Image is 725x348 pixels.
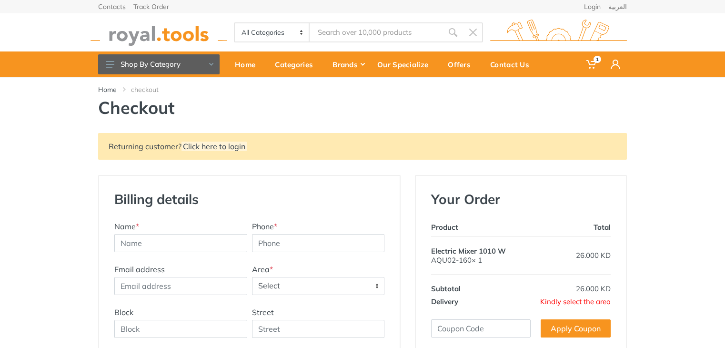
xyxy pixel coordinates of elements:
div: Categories [268,54,326,74]
a: Login [584,3,601,10]
input: Coupon Code [431,319,531,338]
a: العربية [608,3,627,10]
img: royal.tools Logo [91,20,227,46]
a: Contact Us [483,51,542,77]
label: Block [114,307,133,318]
h3: Your Order [431,191,611,207]
button: Shop By Category [98,54,220,74]
div: Returning customer? [98,133,627,160]
a: 1 [580,51,604,77]
span: Electric Mixer 1010 W [431,246,506,256]
input: Block [114,320,247,338]
a: Contacts [98,3,126,10]
span: Select [252,277,384,295]
input: Site search [310,22,443,42]
a: Apply Coupon [541,319,611,338]
a: Offers [441,51,483,77]
label: Name [114,221,139,232]
div: Our Specialize [371,54,441,74]
select: Category [235,23,310,41]
span: Kindly select the area [540,297,611,306]
div: Brands [326,54,371,74]
div: 26.000 KD [540,251,611,260]
th: Subtotal [431,274,540,295]
h3: Billing details [112,191,250,207]
td: 26.000 KD [540,274,611,295]
a: Categories [268,51,326,77]
label: Phone [252,221,277,232]
label: Street [252,307,274,318]
label: Area [252,264,273,275]
div: Home [228,54,268,74]
img: royal.tools Logo [490,20,627,46]
span: Select [252,277,385,295]
th: Delivery [431,295,540,308]
div: Offers [441,54,483,74]
nav: breadcrumb [98,85,627,94]
input: Phone [252,234,385,252]
th: Total [540,221,611,237]
td: AQU02-160× 1 [431,236,540,274]
a: Click here to login [181,142,247,151]
th: Product [431,221,540,237]
a: Track Order [133,3,169,10]
label: Email address [114,264,165,275]
li: checkout [131,85,173,94]
input: Email address [114,277,247,295]
a: Our Specialize [371,51,441,77]
input: Street [252,320,385,338]
h1: Checkout [98,97,627,118]
span: 1 [594,56,601,63]
a: Home [98,85,117,94]
input: Name [114,234,247,252]
a: Home [228,51,268,77]
div: Contact Us [483,54,542,74]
